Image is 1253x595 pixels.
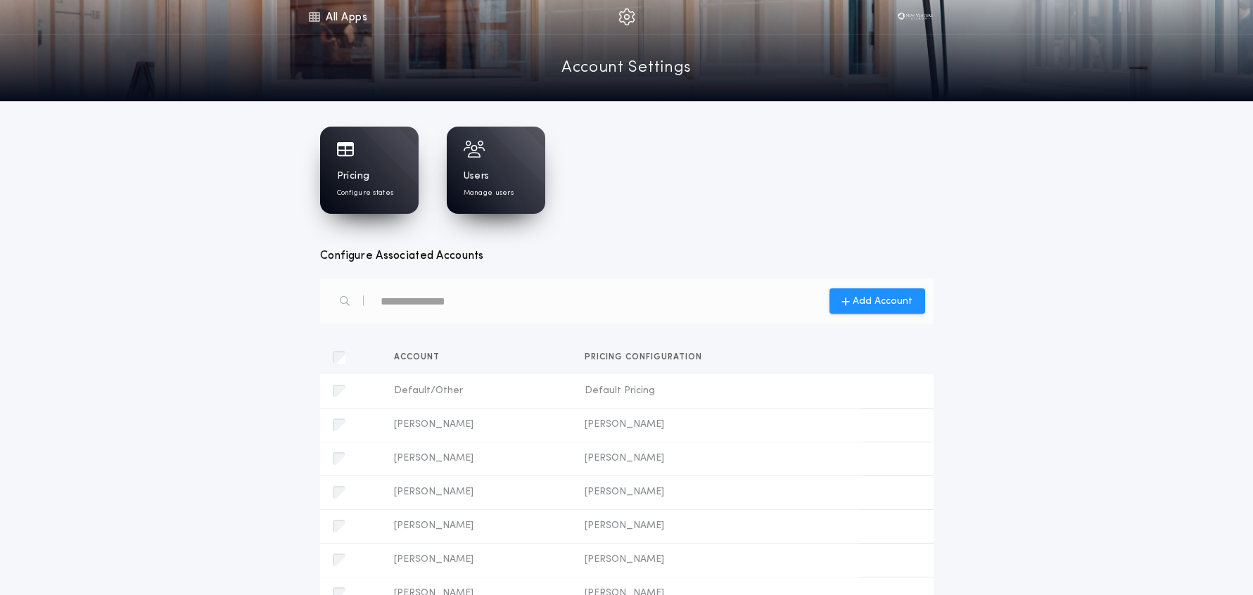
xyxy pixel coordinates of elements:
[464,188,514,198] p: Manage users
[464,169,490,184] h1: Users
[337,169,370,184] h1: Pricing
[894,10,937,24] img: vs-icon
[585,519,848,533] span: [PERSON_NAME]
[337,188,394,198] p: Configure states
[447,127,545,214] a: UsersManage users
[394,384,562,398] span: Default/Other
[585,353,708,362] span: Pricing configuration
[561,56,692,81] a: Account Settings
[853,294,912,309] span: Add Account
[394,452,562,466] span: [PERSON_NAME]
[320,127,419,214] a: PricingConfigure states
[585,485,848,499] span: [PERSON_NAME]
[585,384,848,398] span: Default Pricing
[585,452,848,466] span: [PERSON_NAME]
[320,248,934,264] h3: Configure Associated Accounts
[585,553,848,567] span: [PERSON_NAME]
[585,418,848,432] span: [PERSON_NAME]
[394,485,562,499] span: [PERSON_NAME]
[618,8,635,25] img: img
[829,288,925,314] button: Add Account
[394,353,445,362] span: Account
[394,519,562,533] span: [PERSON_NAME]
[394,553,562,567] span: [PERSON_NAME]
[394,418,562,432] span: [PERSON_NAME]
